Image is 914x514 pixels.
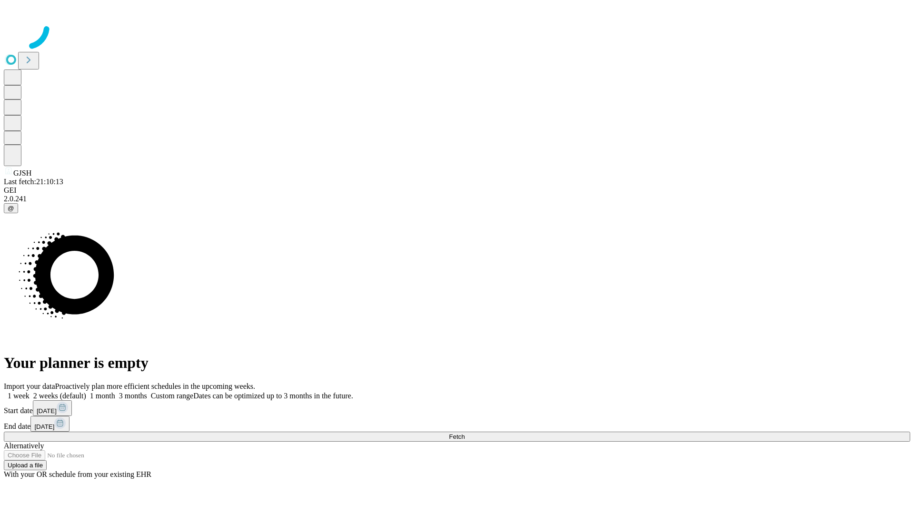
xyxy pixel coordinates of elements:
[193,392,353,400] span: Dates can be optimized up to 3 months in the future.
[30,416,70,432] button: [DATE]
[34,423,54,430] span: [DATE]
[4,195,910,203] div: 2.0.241
[55,382,255,390] span: Proactively plan more efficient schedules in the upcoming weeks.
[4,470,151,478] span: With your OR schedule from your existing EHR
[4,178,63,186] span: Last fetch: 21:10:13
[4,354,910,372] h1: Your planner is empty
[4,442,44,450] span: Alternatively
[4,432,910,442] button: Fetch
[4,416,910,432] div: End date
[33,400,72,416] button: [DATE]
[8,205,14,212] span: @
[13,169,31,177] span: GJSH
[4,460,47,470] button: Upload a file
[151,392,193,400] span: Custom range
[119,392,147,400] span: 3 months
[90,392,115,400] span: 1 month
[8,392,30,400] span: 1 week
[449,433,465,440] span: Fetch
[37,407,57,415] span: [DATE]
[33,392,86,400] span: 2 weeks (default)
[4,186,910,195] div: GEI
[4,400,910,416] div: Start date
[4,203,18,213] button: @
[4,382,55,390] span: Import your data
